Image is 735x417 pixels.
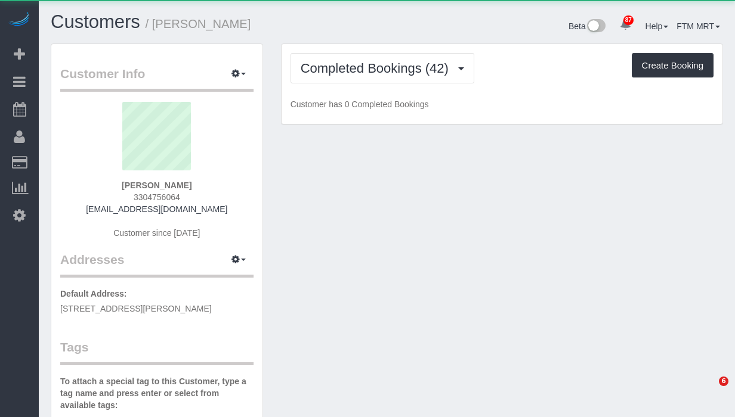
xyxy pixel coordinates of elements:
[719,376,728,386] span: 6
[677,21,720,31] a: FTM MRT
[646,21,669,31] a: Help
[569,21,606,31] a: Beta
[614,12,637,38] a: 87
[60,338,254,365] legend: Tags
[60,65,254,92] legend: Customer Info
[146,17,251,30] small: / [PERSON_NAME]
[60,288,127,300] label: Default Address:
[86,204,227,214] a: [EMAIL_ADDRESS][DOMAIN_NAME]
[113,228,200,238] span: Customer since [DATE]
[623,15,634,25] span: 87
[122,181,192,190] strong: [PERSON_NAME]
[694,376,723,405] iframe: Intercom live chat
[291,53,474,83] button: Completed Bookings (42)
[60,375,254,411] label: To attach a special tag to this Customer, type a tag name and press enter or select from availabl...
[60,304,212,313] span: [STREET_ADDRESS][PERSON_NAME]
[134,192,180,202] span: 3304756064
[586,19,606,35] img: New interface
[632,53,714,78] button: Create Booking
[51,11,140,32] a: Customers
[301,61,455,76] span: Completed Bookings (42)
[7,12,31,29] img: Automaid Logo
[291,98,714,110] p: Customer has 0 Completed Bookings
